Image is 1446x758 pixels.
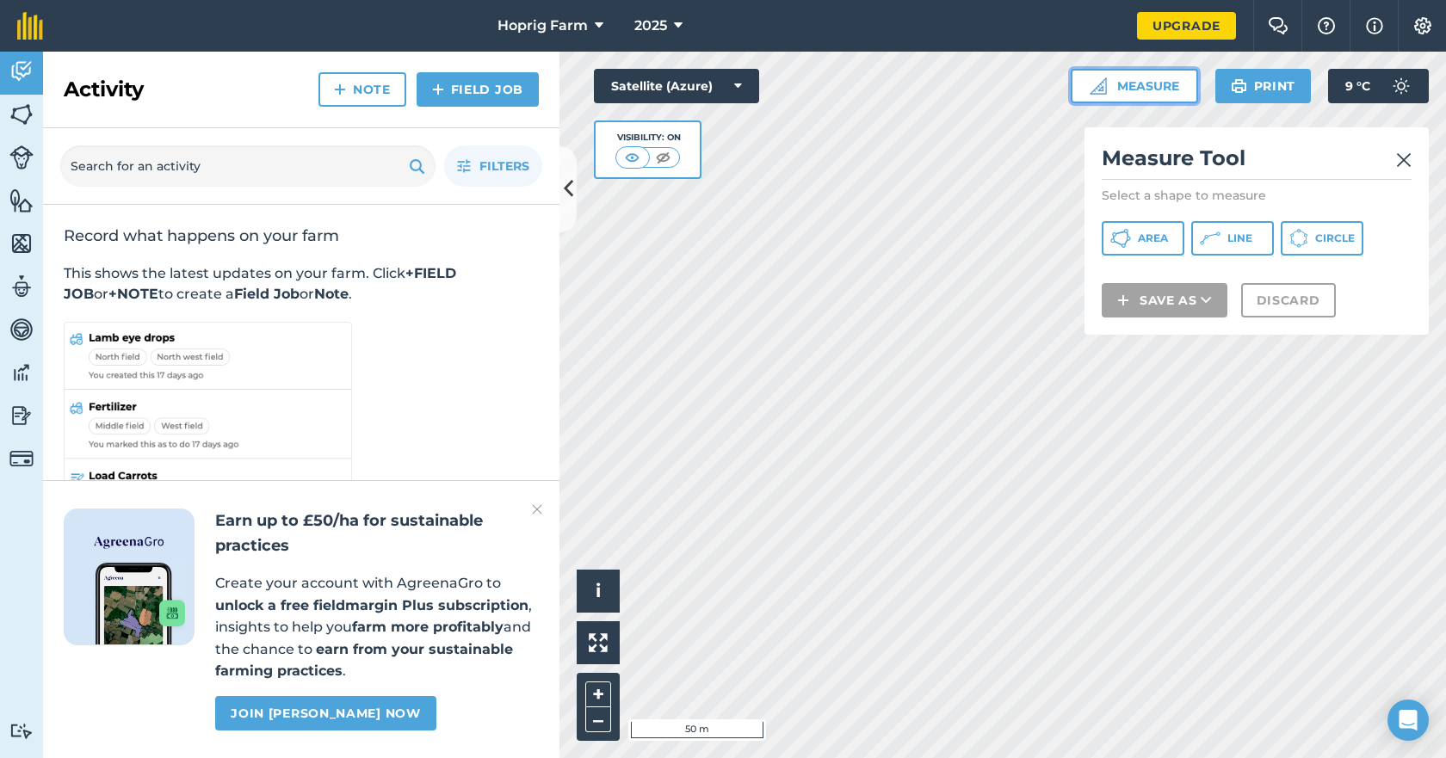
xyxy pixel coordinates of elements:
[64,225,539,246] h2: Record what happens on your farm
[1231,76,1247,96] img: svg+xml;base64,PHN2ZyB4bWxucz0iaHR0cDovL3d3dy53My5vcmcvMjAwMC9zdmciIHdpZHRoPSIxOSIgaGVpZ2h0PSIyNC...
[352,619,504,635] strong: farm more profitably
[596,580,601,601] span: i
[594,69,759,103] button: Satellite (Azure)
[1102,145,1412,180] h2: Measure Tool
[1384,69,1418,103] img: svg+xml;base64,PD94bWwgdmVyc2lvbj0iMS4wIiBlbmNvZGluZz0idXRmLTgiPz4KPCEtLSBHZW5lcmF0b3I6IEFkb2JlIE...
[96,563,185,644] img: Screenshot of the Gro app
[1412,17,1433,34] img: A cog icon
[409,156,425,176] img: svg+xml;base64,PHN2ZyB4bWxucz0iaHR0cDovL3d3dy53My5vcmcvMjAwMC9zdmciIHdpZHRoPSIxOSIgaGVpZ2h0PSIyNC...
[1328,69,1429,103] button: 9 °C
[318,72,406,107] a: Note
[17,12,43,40] img: fieldmargin Logo
[479,157,529,176] span: Filters
[9,145,34,169] img: svg+xml;base64,PD94bWwgdmVyc2lvbj0iMS4wIiBlbmNvZGluZz0idXRmLTgiPz4KPCEtLSBHZW5lcmF0b3I6IEFkb2JlIE...
[1117,290,1129,311] img: svg+xml;base64,PHN2ZyB4bWxucz0iaHR0cDovL3d3dy53My5vcmcvMjAwMC9zdmciIHdpZHRoPSIxNCIgaGVpZ2h0PSIyNC...
[64,263,539,305] p: This shows the latest updates on your farm. Click or to create a or .
[9,102,34,127] img: svg+xml;base64,PHN2ZyB4bWxucz0iaHR0cDovL3d3dy53My5vcmcvMjAwMC9zdmciIHdpZHRoPSI1NiIgaGVpZ2h0PSI2MC...
[215,508,539,558] h2: Earn up to £50/ha for sustainable practices
[1281,221,1363,256] button: Circle
[432,79,444,100] img: svg+xml;base64,PHN2ZyB4bWxucz0iaHR0cDovL3d3dy53My5vcmcvMjAwMC9zdmciIHdpZHRoPSIxNCIgaGVpZ2h0PSIyNC...
[1102,221,1184,256] button: Area
[9,188,34,213] img: svg+xml;base64,PHN2ZyB4bWxucz0iaHR0cDovL3d3dy53My5vcmcvMjAwMC9zdmciIHdpZHRoPSI1NiIgaGVpZ2h0PSI2MC...
[9,403,34,428] img: svg+xml;base64,PD94bWwgdmVyc2lvbj0iMS4wIiBlbmNvZGluZz0idXRmLTgiPz4KPCEtLSBHZW5lcmF0b3I6IEFkb2JlIE...
[615,131,681,145] div: Visibility: On
[1396,150,1412,170] img: svg+xml;base64,PHN2ZyB4bWxucz0iaHR0cDovL3d3dy53My5vcmcvMjAwMC9zdmciIHdpZHRoPSIyMiIgaGVpZ2h0PSIzMC...
[64,76,144,103] h2: Activity
[585,707,611,732] button: –
[9,231,34,256] img: svg+xml;base64,PHN2ZyB4bWxucz0iaHR0cDovL3d3dy53My5vcmcvMjAwMC9zdmciIHdpZHRoPSI1NiIgaGVpZ2h0PSI2MC...
[60,145,436,187] input: Search for an activity
[1215,69,1312,103] button: Print
[215,696,436,730] a: Join [PERSON_NAME] now
[9,447,34,471] img: svg+xml;base64,PD94bWwgdmVyc2lvbj0iMS4wIiBlbmNvZGluZz0idXRmLTgiPz4KPCEtLSBHZW5lcmF0b3I6IEFkb2JlIE...
[1138,231,1168,245] span: Area
[1071,69,1198,103] button: Measure
[215,572,539,682] p: Create your account with AgreenaGro to , insights to help you and the chance to .
[1102,283,1227,317] button: Save as
[1137,12,1236,40] a: Upgrade
[532,499,542,520] img: svg+xml;base64,PHN2ZyB4bWxucz0iaHR0cDovL3d3dy53My5vcmcvMjAwMC9zdmciIHdpZHRoPSIyMiIgaGVpZ2h0PSIzMC...
[585,681,611,707] button: +
[1387,699,1429,741] div: Open Intercom Messenger
[1315,231,1355,245] span: Circle
[1102,187,1412,204] p: Select a shape to measure
[9,274,34,299] img: svg+xml;base64,PD94bWwgdmVyc2lvbj0iMS4wIiBlbmNvZGluZz0idXRmLTgiPz4KPCEtLSBHZW5lcmF0b3I6IEFkb2JlIE...
[234,286,300,302] strong: Field Job
[417,72,539,107] a: Field Job
[577,570,620,613] button: i
[9,360,34,385] img: svg+xml;base64,PD94bWwgdmVyc2lvbj0iMS4wIiBlbmNvZGluZz0idXRmLTgiPz4KPCEtLSBHZW5lcmF0b3I6IEFkb2JlIE...
[334,79,346,100] img: svg+xml;base64,PHN2ZyB4bWxucz0iaHR0cDovL3d3dy53My5vcmcvMjAwMC9zdmciIHdpZHRoPSIxNCIgaGVpZ2h0PSIyNC...
[1241,283,1336,317] button: Discard
[497,15,588,36] span: Hoprig Farm
[1090,77,1107,95] img: Ruler icon
[444,145,542,187] button: Filters
[215,597,528,613] strong: unlock a free fieldmargin Plus subscription
[9,59,34,84] img: svg+xml;base64,PD94bWwgdmVyc2lvbj0iMS4wIiBlbmNvZGluZz0idXRmLTgiPz4KPCEtLSBHZW5lcmF0b3I6IEFkb2JlIE...
[634,15,667,36] span: 2025
[1268,17,1288,34] img: Two speech bubbles overlapping with the left bubble in the forefront
[108,286,158,302] strong: +NOTE
[1345,69,1370,103] span: 9 ° C
[9,723,34,739] img: svg+xml;base64,PD94bWwgdmVyc2lvbj0iMS4wIiBlbmNvZGluZz0idXRmLTgiPz4KPCEtLSBHZW5lcmF0b3I6IEFkb2JlIE...
[621,149,643,166] img: svg+xml;base64,PHN2ZyB4bWxucz0iaHR0cDovL3d3dy53My5vcmcvMjAwMC9zdmciIHdpZHRoPSI1MCIgaGVpZ2h0PSI0MC...
[215,641,513,680] strong: earn from your sustainable farming practices
[9,317,34,342] img: svg+xml;base64,PD94bWwgdmVyc2lvbj0iMS4wIiBlbmNvZGluZz0idXRmLTgiPz4KPCEtLSBHZW5lcmF0b3I6IEFkb2JlIE...
[1227,231,1252,245] span: Line
[589,633,608,652] img: Four arrows, one pointing top left, one top right, one bottom right and the last bottom left
[314,286,349,302] strong: Note
[1191,221,1274,256] button: Line
[652,149,674,166] img: svg+xml;base64,PHN2ZyB4bWxucz0iaHR0cDovL3d3dy53My5vcmcvMjAwMC9zdmciIHdpZHRoPSI1MCIgaGVpZ2h0PSI0MC...
[1366,15,1383,36] img: svg+xml;base64,PHN2ZyB4bWxucz0iaHR0cDovL3d3dy53My5vcmcvMjAwMC9zdmciIHdpZHRoPSIxNyIgaGVpZ2h0PSIxNy...
[1316,17,1337,34] img: A question mark icon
